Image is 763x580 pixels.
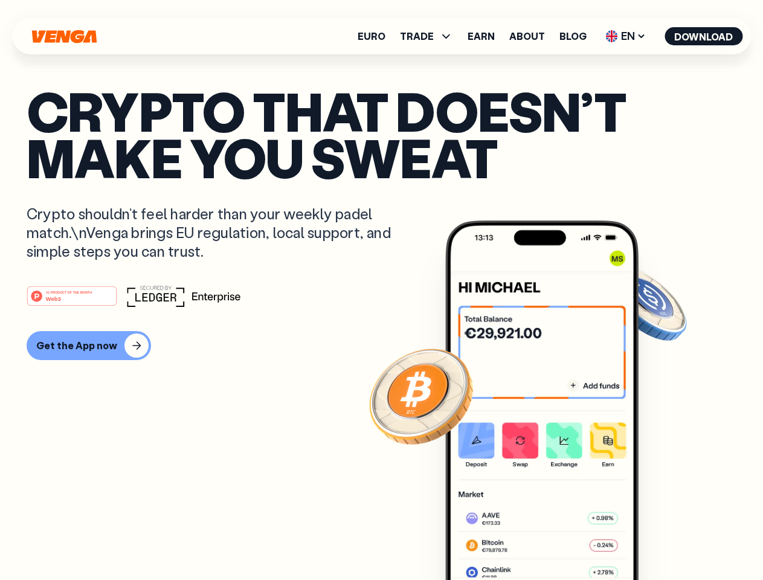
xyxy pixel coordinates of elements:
a: #1 PRODUCT OF THE MONTHWeb3 [27,293,117,309]
button: Download [665,27,742,45]
tspan: Web3 [46,295,61,301]
img: Bitcoin [367,341,475,450]
button: Get the App now [27,331,151,360]
a: Blog [559,31,587,41]
img: USDC coin [602,260,689,347]
svg: Home [30,30,98,43]
p: Crypto shouldn’t feel harder than your weekly padel match.\nVenga brings EU regulation, local sup... [27,204,408,261]
a: Euro [358,31,385,41]
img: flag-uk [605,30,617,42]
a: Get the App now [27,331,736,360]
span: TRADE [400,31,434,41]
div: Get the App now [36,340,117,352]
a: About [509,31,545,41]
tspan: #1 PRODUCT OF THE MONTH [46,290,92,294]
span: EN [601,27,650,46]
a: Earn [468,31,495,41]
span: TRADE [400,29,453,43]
p: Crypto that doesn’t make you sweat [27,88,736,180]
